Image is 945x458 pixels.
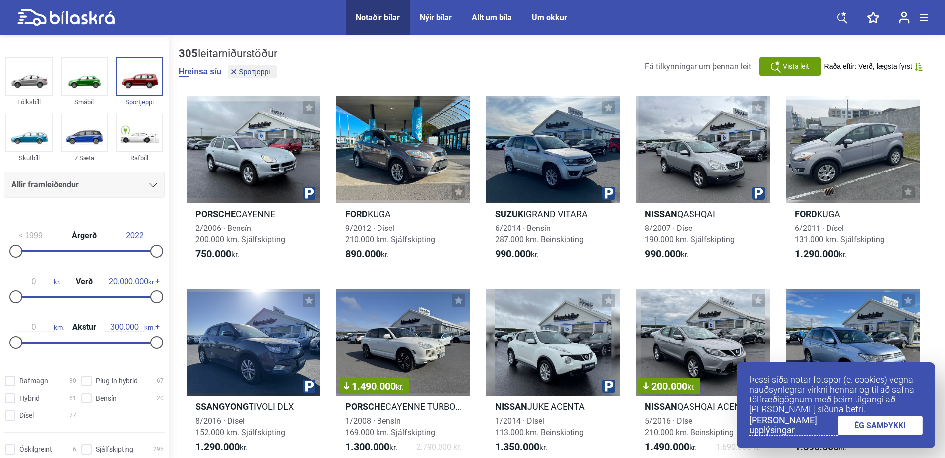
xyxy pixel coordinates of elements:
[303,187,315,200] img: parking.png
[187,208,320,220] h2: CAYENNE
[645,248,681,260] b: 990.000
[645,209,677,219] b: Nissan
[109,277,155,286] span: kr.
[239,68,270,75] span: Sportjeppi
[195,224,285,244] span: 2/2006 · Bensín 200.000 km. Sjálfskipting
[195,248,239,260] span: kr.
[19,376,48,386] span: Rafmagn
[5,152,53,164] div: Skutbíll
[179,67,221,77] button: Hreinsa síu
[420,13,452,22] div: Nýir bílar
[19,410,34,421] span: Dísel
[643,381,695,391] span: 200.000
[645,441,697,453] span: kr.
[396,382,404,392] span: kr.
[69,393,76,403] span: 61
[179,47,198,59] b: 305
[345,441,389,453] b: 1.300.000
[636,401,770,412] h2: QASHQAI ACENTA
[824,62,923,71] button: Raða eftir: Verð, lægsta fyrst
[303,380,315,393] img: parking.png
[899,11,910,24] img: user-login.svg
[749,415,838,436] a: [PERSON_NAME] upplýsingar
[336,96,470,269] a: FordKUGA9/2012 · Dísel210.000 km. Sjálfskipting890.000kr.
[195,416,285,437] span: 8/2016 · Dísel 152.000 km. Sjálfskipting
[228,65,277,78] button: Sportjeppi
[11,178,79,192] span: Allir framleiðendur
[495,248,531,260] b: 990.000
[486,208,620,220] h2: GRAND VITARA
[749,375,923,414] p: Þessi síða notar fótspor (e. cookies) vegna nauðsynlegrar virkni hennar og til að safna tölfræðig...
[116,96,163,108] div: Sportjeppi
[345,248,381,260] b: 890.000
[345,401,385,412] b: Porsche
[345,441,397,453] span: kr.
[344,381,404,391] span: 1.490.000
[116,152,163,164] div: Rafbíll
[636,208,770,220] h2: QASHQAI
[602,187,615,200] img: parking.png
[602,380,615,393] img: parking.png
[69,410,76,421] span: 77
[336,208,470,220] h2: KUGA
[786,96,920,269] a: FordKUGA6/2011 · Dísel131.000 km. Sjálfskipting1.290.000kr.
[645,62,751,71] span: Fá tilkynningar um þennan leit
[645,248,689,260] span: kr.
[824,62,912,71] span: Raða eftir: Verð, lægsta fyrst
[495,416,584,437] span: 1/2014 · Dísel 113.000 km. Beinskipting
[786,208,920,220] h2: KUGA
[195,248,231,260] b: 750.000
[687,382,695,392] span: kr.
[19,393,40,403] span: Hybrid
[795,248,847,260] span: kr.
[356,13,400,22] a: Notaðir bílar
[783,61,809,72] span: Vista leit
[195,441,240,453] b: 1.290.000
[495,224,584,244] span: 6/2014 · Bensín 287.000 km. Beinskipting
[61,96,108,108] div: Smábíl
[70,323,99,331] span: Akstur
[495,248,539,260] span: kr.
[61,152,108,164] div: 7 Sæta
[19,444,52,455] span: Óskilgreint
[645,441,689,453] b: 1.490.000
[195,401,249,412] b: Ssangyong
[345,224,435,244] span: 9/2012 · Dísel 210.000 km. Sjálfskipting
[345,416,435,437] span: 1/2008 · Bensín 169.000 km. Sjálfskipting
[486,96,620,269] a: SuzukiGRAND VITARA6/2014 · Bensín287.000 km. Beinskipting990.000kr.
[105,323,155,332] span: km.
[838,416,923,435] a: ÉG SAMÞYKKI
[157,376,164,386] span: 67
[187,401,320,412] h2: TIVOLI DLX
[495,401,527,412] b: Nissan
[495,441,547,453] span: kr.
[96,376,138,386] span: Plug-in hybrid
[195,209,236,219] b: Porsche
[345,209,368,219] b: Ford
[5,96,53,108] div: Fólksbíll
[195,441,248,453] span: kr.
[795,209,817,219] b: Ford
[336,401,470,412] h2: CAYENNE TURBO S
[157,393,164,403] span: 20
[472,13,512,22] a: Allt um bíla
[645,401,677,412] b: Nissan
[73,278,95,286] span: Verð
[645,224,735,244] span: 8/2007 · Dísel 190.000 km. Sjálfskipting
[69,376,76,386] span: 80
[752,187,765,200] img: parking.png
[96,444,133,455] span: Sjálfskipting
[96,393,117,403] span: Bensín
[14,323,64,332] span: km.
[69,232,99,240] span: Árgerð
[532,13,567,22] a: Um okkur
[495,209,526,219] b: Suzuki
[345,248,389,260] span: kr.
[416,441,461,453] span: 2.790.000 kr.
[636,96,770,269] a: NissanQASHQAI8/2007 · Dísel190.000 km. Sjálfskipting990.000kr.
[153,444,164,455] span: 295
[795,248,839,260] b: 1.290.000
[495,441,539,453] b: 1.350.000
